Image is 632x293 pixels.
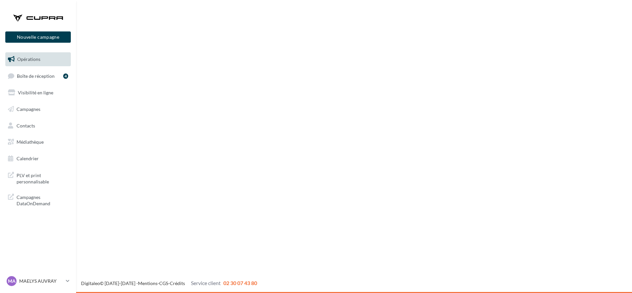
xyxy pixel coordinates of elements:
[81,280,100,286] a: Digitaleo
[17,171,68,185] span: PLV et print personnalisable
[17,73,55,78] span: Boîte de réception
[4,168,72,188] a: PLV et print personnalisable
[4,69,72,83] a: Boîte de réception4
[170,280,185,286] a: Crédits
[19,278,63,284] p: MAELYS AUVRAY
[81,280,257,286] span: © [DATE]-[DATE] - - -
[138,280,158,286] a: Mentions
[191,280,221,286] span: Service client
[5,275,71,287] a: MA MAELYS AUVRAY
[63,73,68,79] div: 4
[17,56,40,62] span: Opérations
[17,156,39,161] span: Calendrier
[17,139,44,145] span: Médiathèque
[4,86,72,100] a: Visibilité en ligne
[4,190,72,210] a: Campagnes DataOnDemand
[4,152,72,166] a: Calendrier
[8,278,16,284] span: MA
[17,122,35,128] span: Contacts
[159,280,168,286] a: CGS
[4,52,72,66] a: Opérations
[223,280,257,286] span: 02 30 07 43 80
[5,31,71,43] button: Nouvelle campagne
[17,106,40,112] span: Campagnes
[18,90,53,95] span: Visibilité en ligne
[4,119,72,133] a: Contacts
[17,193,68,207] span: Campagnes DataOnDemand
[4,102,72,116] a: Campagnes
[4,135,72,149] a: Médiathèque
